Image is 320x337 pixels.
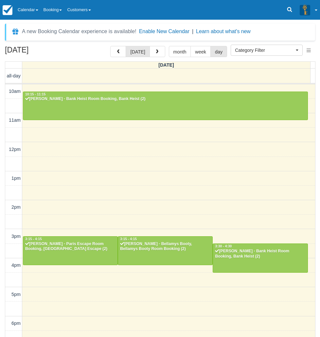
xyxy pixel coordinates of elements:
button: Category Filter [231,45,303,56]
span: 10am [9,89,21,94]
span: 2pm [11,204,21,210]
a: Learn about what's new [196,29,251,34]
span: 3pm [11,234,21,239]
div: [PERSON_NAME] - Bellamys Booty, Bellamys Booty Room Booking (2) [120,242,211,252]
a: 3:15 - 4:15[PERSON_NAME] - Bellamys Booty, Bellamys Booty Room Booking (2) [118,236,213,265]
span: 3:15 - 4:15 [120,237,137,241]
img: checkfront-main-nav-mini-logo.png [3,5,12,15]
button: day [210,46,227,57]
div: [PERSON_NAME] - Bank Heist Room Booking, Bank Heist (2) [25,96,306,102]
span: | [192,29,193,34]
h2: [DATE] [5,46,88,58]
span: 6pm [11,321,21,326]
span: 12pm [9,147,21,152]
span: 3:15 - 4:15 [25,237,42,241]
span: 11am [9,117,21,123]
span: 10:15 - 11:15 [25,93,45,96]
button: Enable New Calendar [139,28,189,35]
span: [DATE] [158,62,174,68]
a: 10:15 - 11:15[PERSON_NAME] - Bank Heist Room Booking, Bank Heist (2) [23,92,308,120]
span: 4pm [11,263,21,268]
span: 5pm [11,292,21,297]
a: 3:30 - 4:30[PERSON_NAME] - Bank Heist Room Booking, Bank Heist (2) [213,243,308,272]
button: week [190,46,211,57]
div: [PERSON_NAME] - Bank Heist Room Booking, Bank Heist (2) [215,249,306,259]
span: 3:30 - 4:30 [215,244,232,248]
img: A3 [300,5,310,15]
span: all-day [7,73,21,78]
div: [PERSON_NAME] - Paris Escape Room Booking, [GEOGRAPHIC_DATA] Escape (2) [25,242,116,252]
span: 1pm [11,176,21,181]
a: 3:15 - 4:15[PERSON_NAME] - Paris Escape Room Booking, [GEOGRAPHIC_DATA] Escape (2) [23,236,118,265]
div: A new Booking Calendar experience is available! [22,28,136,35]
button: [DATE] [126,46,150,57]
span: Category Filter [235,47,294,53]
button: month [169,46,191,57]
